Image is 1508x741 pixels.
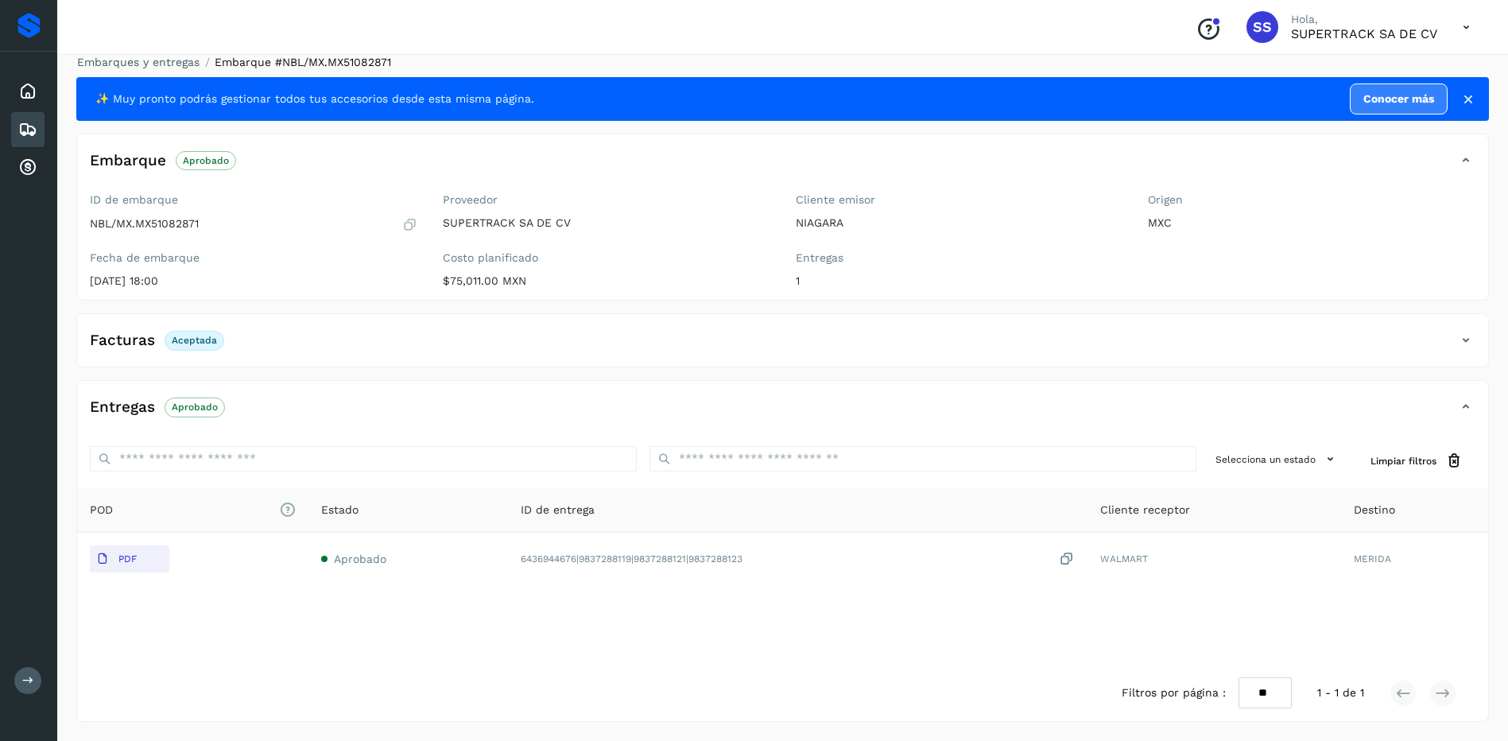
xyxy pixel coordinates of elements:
[90,193,417,207] label: ID de embarque
[172,402,218,413] p: Aprobado
[118,553,137,564] p: PDF
[11,112,45,147] div: Embarques
[1148,216,1475,230] p: MXC
[1122,685,1226,701] span: Filtros por página :
[172,335,217,346] p: Aceptada
[90,152,166,170] h4: Embarque
[183,155,229,166] p: Aprobado
[1354,502,1395,518] span: Destino
[95,91,534,107] span: ✨ Muy pronto podrás gestionar todos tus accesorios desde esta misma página.
[76,54,1489,71] nav: breadcrumb
[443,216,770,230] p: SUPERTRACK SA DE CV
[90,332,155,350] h4: Facturas
[796,274,1123,288] p: 1
[77,147,1488,187] div: EmbarqueAprobado
[443,193,770,207] label: Proveedor
[11,150,45,185] div: Cuentas por cobrar
[796,193,1123,207] label: Cliente emisor
[521,502,595,518] span: ID de entrega
[77,56,200,68] a: Embarques y entregas
[796,251,1123,265] label: Entregas
[215,56,391,68] span: Embarque #NBL/MX.MX51082871
[90,398,155,417] h4: Entregas
[521,551,1075,568] div: 6436944676|9837288119|9837288121|9837288123
[90,274,417,288] p: [DATE] 18:00
[90,545,169,572] button: PDF
[1100,502,1190,518] span: Cliente receptor
[443,274,770,288] p: $75,011.00 MXN
[11,74,45,109] div: Inicio
[77,394,1488,433] div: EntregasAprobado
[1209,446,1345,472] button: Selecciona un estado
[321,502,359,518] span: Estado
[1370,454,1436,468] span: Limpiar filtros
[443,251,770,265] label: Costo planificado
[1148,193,1475,207] label: Origen
[1317,685,1364,701] span: 1 - 1 de 1
[90,217,199,231] p: NBL/MX.MX51082871
[90,502,296,518] span: POD
[334,553,386,565] span: Aprobado
[1341,533,1488,585] td: MERIDA
[1350,83,1448,114] a: Conocer más
[796,216,1123,230] p: NIAGARA
[1087,533,1341,585] td: WALMART
[1358,446,1475,475] button: Limpiar filtros
[77,327,1488,367] div: FacturasAceptada
[90,251,417,265] label: Fecha de embarque
[1291,13,1437,26] p: Hola,
[1291,26,1437,41] p: SUPERTRACK SA DE CV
